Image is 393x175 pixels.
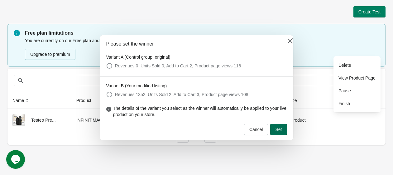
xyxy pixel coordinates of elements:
[249,127,263,132] span: Cancel
[275,127,282,132] span: Set
[6,150,26,169] iframe: chat widget
[106,83,167,89] legend: Variant B (Your modified listing)
[115,63,241,69] span: Revenues 0, Units Sold 0, Add to Cart 2, Product page views 118
[115,91,248,98] span: Revenues 1352, Units Sold 2, Add to Cart 3, Product page views 108
[244,124,268,135] button: Cancel
[100,105,293,124] div: The details of the variant you select as the winner will automatically be applied to your live pr...
[106,54,170,60] legend: Variant A (Control group, original)
[270,124,287,135] button: Set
